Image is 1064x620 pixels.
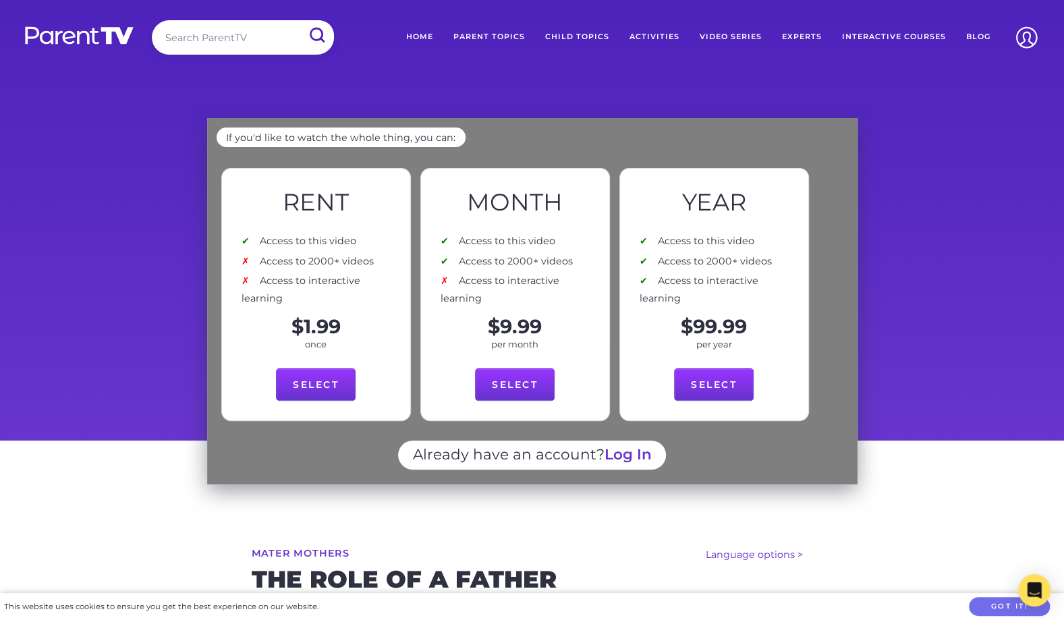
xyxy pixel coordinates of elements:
[619,20,690,54] a: Activities
[276,368,356,401] a: Select
[4,600,318,614] div: This website uses cookies to ensure you get the best experience on our website.
[620,337,808,352] p: per year
[222,188,410,217] h2: Rent
[217,128,466,147] p: If you'd like to watch the whole thing, you can:
[24,26,135,45] img: parenttv-logo-white.4c85aaf.svg
[396,20,443,54] a: Home
[441,273,602,308] li: Access to interactive learning
[475,368,555,401] a: Select
[421,337,609,352] p: per month
[222,317,410,337] p: $1.99
[152,20,334,55] input: Search ParentTV
[535,20,619,54] a: Child Topics
[640,273,801,308] li: Access to interactive learning
[398,441,666,470] p: Already have an account?
[242,273,403,308] li: Access to interactive learning
[956,20,1001,54] a: Blog
[242,253,403,271] li: Access to 2000+ videos
[299,20,334,51] input: Submit
[674,368,754,401] a: Select
[443,20,535,54] a: Parent Topics
[441,253,602,271] li: Access to 2000+ videos
[252,569,813,590] h2: The role of a father
[640,253,801,271] li: Access to 2000+ videos
[242,233,403,250] li: Access to this video
[222,337,410,352] p: once
[1018,574,1051,607] div: Open Intercom Messenger
[832,20,956,54] a: Interactive Courses
[605,445,652,463] a: Log In
[620,317,808,337] p: $99.99
[969,597,1050,617] button: Got it!
[1009,20,1044,55] img: Account
[421,188,609,217] h2: Month
[620,188,808,217] h2: Year
[772,20,832,54] a: Experts
[441,233,602,250] li: Access to this video
[421,317,609,337] p: $9.99
[252,548,349,558] a: Mater Mothers
[640,233,801,250] li: Access to this video
[690,20,772,54] a: Video Series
